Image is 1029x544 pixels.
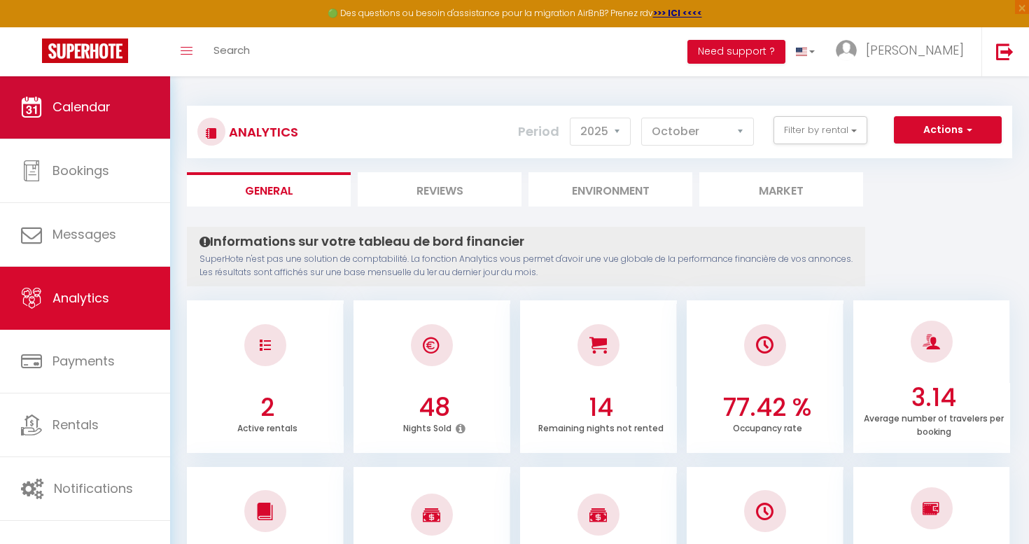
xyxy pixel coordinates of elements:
span: Calendar [52,98,111,116]
span: Payments [52,352,115,370]
h3: 14 [528,393,673,422]
p: Remaining nights not rented [538,419,664,434]
button: Need support ? [687,40,785,64]
label: Period [518,116,559,147]
img: Super Booking [42,39,128,63]
p: SuperHote n'est pas une solution de comptabilité. La fonction Analytics vous permet d'avoir une v... [199,253,853,279]
p: Occupancy rate [733,419,802,434]
span: Search [213,43,250,57]
p: Active rentals [237,419,297,434]
img: NO IMAGE [923,500,940,517]
a: >>> ICI <<<< [653,7,702,19]
span: Rentals [52,416,99,433]
p: Nights Sold [403,419,451,434]
li: Environment [528,172,692,207]
span: Messages [52,225,116,243]
h3: 77.42 % [694,393,840,422]
h3: 48 [361,393,507,422]
li: Market [699,172,863,207]
img: NO IMAGE [756,503,773,520]
h3: 2 [195,393,340,422]
span: [PERSON_NAME] [866,41,964,59]
img: logout [996,43,1014,60]
button: Filter by rental [773,116,867,144]
a: ... [PERSON_NAME] [825,27,981,76]
span: Analytics [52,289,109,307]
h4: Informations sur votre tableau de bord financier [199,234,853,249]
h3: 3.14 [861,383,1007,412]
span: Notifications [54,480,133,497]
h3: Analytics [225,116,298,148]
a: Search [203,27,260,76]
li: Reviews [358,172,521,207]
span: Bookings [52,162,109,179]
img: NO IMAGE [260,340,271,351]
button: Actions [894,116,1002,144]
p: Average number of travelers per booking [864,410,1004,438]
li: General [187,172,351,207]
img: ... [836,40,857,61]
